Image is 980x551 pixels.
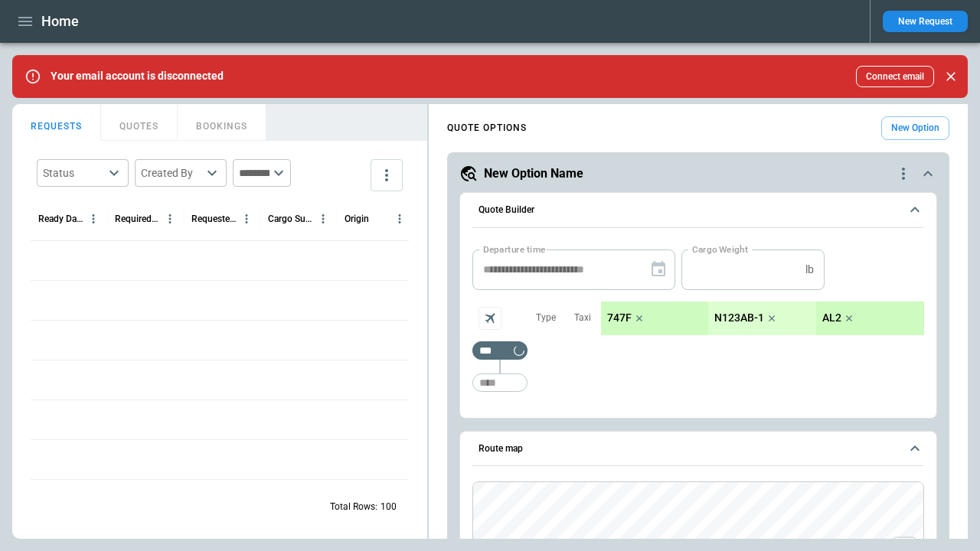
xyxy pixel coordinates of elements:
[313,209,333,229] button: Cargo Summary column menu
[574,311,591,324] p: Taxi
[330,500,377,514] p: Total Rows:
[940,60,962,93] div: dismiss
[390,209,410,229] button: Origin column menu
[160,209,180,229] button: Required Date & Time (UTC+03:00) column menu
[43,165,104,181] div: Status
[940,66,962,87] button: Close
[371,159,403,191] button: more
[101,104,178,141] button: QUOTES
[12,104,101,141] button: REQUESTS
[536,311,556,324] p: Type
[191,214,237,224] div: Requested Route
[881,116,949,140] button: New Option
[479,307,501,330] span: Aircraft selection
[472,373,528,392] div: Too short
[38,214,83,224] div: Ready Date & Time (UTC+03:00)
[41,12,79,31] h1: Home
[381,500,397,514] p: 100
[268,214,313,224] div: Cargo Summary
[479,444,523,454] h6: Route map
[345,214,369,224] div: Origin
[601,302,924,335] div: scrollable content
[115,214,160,224] div: Required Date & Time (UTC+03:00)
[459,165,937,183] button: New Option Namequote-option-actions
[447,125,527,132] h4: QUOTE OPTIONS
[178,104,266,141] button: BOOKINGS
[692,243,748,256] label: Cargo Weight
[484,165,583,182] h5: New Option Name
[607,311,632,324] p: 747F
[51,70,224,83] p: Your email account is disconnected
[822,311,841,324] p: AL2
[472,432,924,467] button: Route map
[894,165,913,183] div: quote-option-actions
[805,263,814,276] p: lb
[472,341,528,360] div: Too short
[883,11,968,32] button: New Request
[237,209,256,229] button: Requested Route column menu
[83,209,103,229] button: Ready Date & Time (UTC+03:00) column menu
[479,205,534,215] h6: Quote Builder
[141,165,202,181] div: Created By
[472,249,924,399] div: Quote Builder
[714,311,764,324] p: N123AB-1
[483,243,546,256] label: Departure time
[472,193,924,228] button: Quote Builder
[856,66,934,87] button: Connect email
